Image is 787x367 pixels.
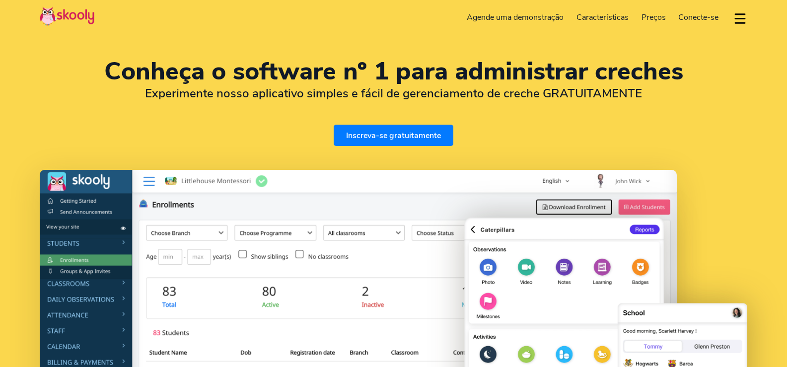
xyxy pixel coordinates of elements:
button: dropdown menu [733,7,747,30]
span: Conecte-se [678,12,718,23]
a: Características [570,9,635,25]
img: Skooly [40,6,94,26]
a: Agende uma demonstração [461,9,571,25]
a: Inscreva-se gratuitamente [334,125,453,146]
span: Preços [642,12,666,23]
h2: Experimente nosso aplicativo simples e fácil de gerenciamento de creche GRATUITAMENTE [40,86,747,101]
a: Conecte-se [672,9,725,25]
h1: Conheça o software nº 1 para administrar creches [40,60,747,83]
a: Preços [635,9,672,25]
